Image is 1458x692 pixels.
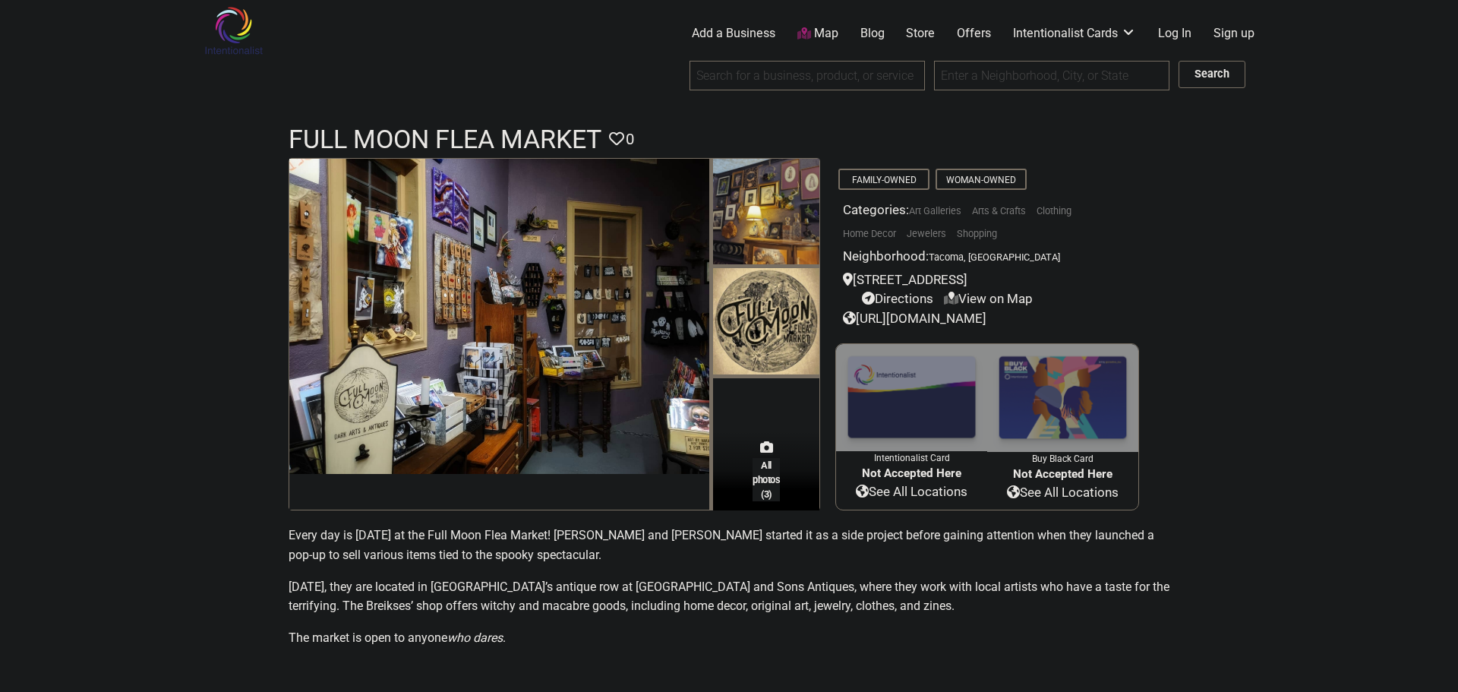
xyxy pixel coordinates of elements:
a: Offers [957,25,991,42]
a: See All Locations [987,483,1138,503]
a: Buy Black Card [987,344,1138,466]
a: Home Decor [843,228,896,239]
a: Intentionalist Cards [1013,25,1136,42]
a: Map [797,25,838,43]
span: Not Accepted Here [836,465,987,482]
a: Store [906,25,935,42]
div: Categories: [843,201,1131,248]
a: Directions [862,291,933,306]
span: 0 [626,128,634,151]
a: Family-Owned [852,175,917,185]
a: Arts & Crafts [972,205,1026,216]
p: [DATE], they are located in [GEOGRAPHIC_DATA]’s antique row at [GEOGRAPHIC_DATA] and Sons Antique... [289,577,1169,616]
input: Enter a Neighborhood, City, or State [934,61,1169,90]
button: Search [1179,61,1245,88]
span: Tacoma, [GEOGRAPHIC_DATA] [929,253,1060,263]
em: who dares [447,630,503,645]
span: All photos (3) [753,458,780,501]
a: Jewelers [907,228,946,239]
a: Clothing [1037,205,1071,216]
a: See All Locations [836,482,987,502]
h1: Full Moon Flea Market [289,122,601,158]
a: Intentionalist Card [836,344,987,465]
a: [URL][DOMAIN_NAME] [843,311,986,326]
img: Intentionalist Card [836,344,987,451]
a: Add a Business [692,25,775,42]
a: Blog [860,25,885,42]
a: Woman-Owned [946,175,1016,185]
a: Art Galleries [909,205,961,216]
p: The market is open to anyone . [289,628,1169,648]
img: Intentionalist [197,6,270,55]
a: Shopping [957,228,997,239]
img: Buy Black Card [987,344,1138,452]
div: Neighborhood: [843,247,1131,270]
img: Full Moon Flea Market's logo [713,268,819,378]
a: View on Map [944,291,1033,306]
img: The interior of Full Moon Flea Market [713,159,819,269]
a: Log In [1158,25,1191,42]
p: Every day is [DATE] at the Full Moon Flea Market! [PERSON_NAME] and [PERSON_NAME] started it as a... [289,526,1169,564]
span: Not Accepted Here [987,466,1138,483]
input: Search for a business, product, or service [690,61,925,90]
a: Sign up [1213,25,1254,42]
img: The interior of Full Moon Flea Market [289,159,709,474]
div: [STREET_ADDRESS] [843,270,1131,309]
